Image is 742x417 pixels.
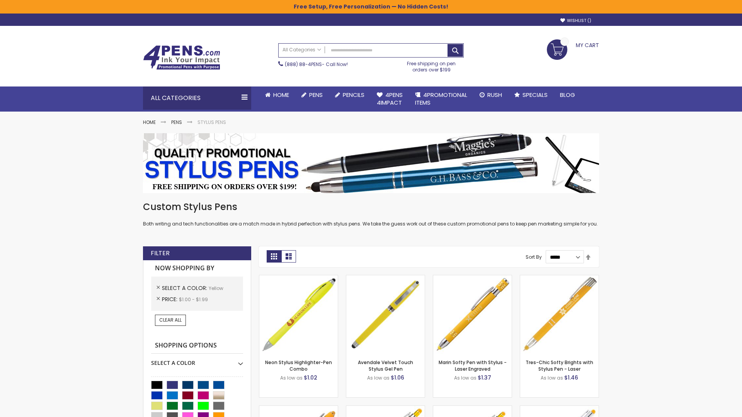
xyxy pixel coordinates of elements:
[522,91,548,99] span: Specials
[560,18,591,24] a: Wishlist
[409,86,473,112] a: 4PROMOTIONALITEMS
[433,275,512,354] img: Marin Softy Pen with Stylus - Laser Engraved-Yellow
[285,61,322,68] a: (888) 88-4PENS
[265,359,332,372] a: Neon Stylus Highlighter-Pen Combo
[143,86,251,110] div: All Categories
[143,45,220,70] img: 4Pens Custom Pens and Promotional Products
[295,86,329,103] a: Pens
[508,86,554,103] a: Specials
[159,317,182,323] span: Clear All
[541,375,563,381] span: As low as
[526,359,593,372] a: Tres-Chic Softy Brights with Stylus Pen - Laser
[433,275,512,281] a: Marin Softy Pen with Stylus - Laser Engraved-Yellow
[454,375,477,381] span: As low as
[285,61,348,68] span: - Call Now!
[151,337,243,354] strong: Shopping Options
[304,374,317,381] span: $1.02
[259,405,338,412] a: Ellipse Softy Brights with Stylus Pen - Laser-Yellow
[367,375,390,381] span: As low as
[143,201,599,227] div: Both writing and tech functionalities are a match made in hybrid perfection with stylus pens. We ...
[560,91,575,99] span: Blog
[283,47,321,53] span: All Categories
[346,275,425,281] a: Avendale Velvet Touch Stylus Gel Pen-Yellow
[391,374,404,381] span: $1.06
[171,119,182,125] a: Pens
[143,201,599,213] h1: Custom Stylus Pens
[520,405,599,412] a: Tres-Chic Softy with Stylus Top Pen - ColorJet-Yellow
[151,260,243,276] strong: Now Shopping by
[554,86,581,103] a: Blog
[151,354,243,367] div: Select A Color
[371,86,409,112] a: 4Pens4impact
[520,275,599,354] img: Tres-Chic Softy Brights with Stylus Pen - Laser-Yellow
[155,315,186,325] a: Clear All
[162,284,209,292] span: Select A Color
[273,91,289,99] span: Home
[526,254,542,260] label: Sort By
[329,86,371,103] a: Pencils
[151,249,170,258] strong: Filter
[279,44,325,56] a: All Categories
[399,58,464,73] div: Free shipping on pen orders over $199
[478,374,491,381] span: $1.37
[143,133,599,193] img: Stylus Pens
[473,86,508,103] a: Rush
[439,359,507,372] a: Marin Softy Pen with Stylus - Laser Engraved
[267,250,281,263] strong: Grid
[309,91,323,99] span: Pens
[358,359,413,372] a: Avendale Velvet Touch Stylus Gel Pen
[259,275,338,281] a: Neon Stylus Highlighter-Pen Combo-Yellow
[179,296,208,303] span: $1.00 - $1.99
[259,275,338,354] img: Neon Stylus Highlighter-Pen Combo-Yellow
[377,91,403,107] span: 4Pens 4impact
[143,119,156,125] a: Home
[520,275,599,281] a: Tres-Chic Softy Brights with Stylus Pen - Laser-Yellow
[487,91,502,99] span: Rush
[162,295,179,303] span: Price
[564,374,578,381] span: $1.46
[346,275,425,354] img: Avendale Velvet Touch Stylus Gel Pen-Yellow
[197,119,226,125] strong: Stylus Pens
[209,285,223,292] span: Yellow
[259,86,295,103] a: Home
[415,91,467,107] span: 4PROMOTIONAL ITEMS
[433,405,512,412] a: Phoenix Softy Brights Gel with Stylus Pen - Laser-Yellow
[346,405,425,412] a: Phoenix Softy Brights with Stylus Pen - Laser-Yellow
[280,375,303,381] span: As low as
[343,91,364,99] span: Pencils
